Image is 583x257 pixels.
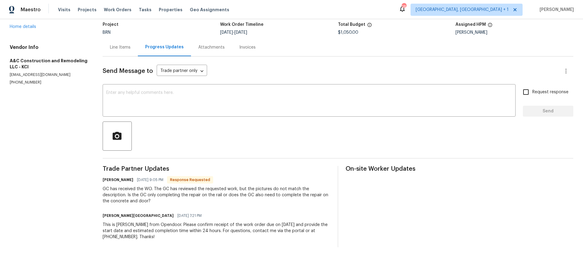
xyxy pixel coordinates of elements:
[198,44,225,50] div: Attachments
[103,186,330,204] div: GC has received the WO. The GC has reviewed the requested work, but the pictures do not match the...
[10,72,88,77] p: [EMAIL_ADDRESS][DOMAIN_NAME]
[168,177,213,183] span: Response Requested
[110,44,131,50] div: Line Items
[78,7,97,13] span: Projects
[103,68,153,74] span: Send Message to
[21,7,41,13] span: Maestro
[137,177,163,183] span: [DATE] 9:05 PM
[220,30,233,35] span: [DATE]
[10,25,36,29] a: Home details
[159,7,182,13] span: Properties
[220,22,264,27] h5: Work Order Timeline
[190,7,229,13] span: Geo Assignments
[455,30,573,35] div: [PERSON_NAME]
[104,7,131,13] span: Work Orders
[145,44,184,50] div: Progress Updates
[338,22,365,27] h5: Total Budget
[532,89,568,95] span: Request response
[103,222,330,240] div: This is [PERSON_NAME] from Opendoor. Please confirm receipt of the work order due on [DATE] and p...
[10,80,88,85] p: [PHONE_NUMBER]
[537,7,574,13] span: [PERSON_NAME]
[58,7,70,13] span: Visits
[10,58,88,70] h5: A&C Construction and Remodeling LLC - KCI
[177,213,202,219] span: [DATE] 7:21 PM
[157,66,207,76] div: Trade partner only
[488,22,493,30] span: The hpm assigned to this work order.
[139,8,152,12] span: Tasks
[220,30,247,35] span: -
[103,213,174,219] h6: [PERSON_NAME][GEOGRAPHIC_DATA]
[338,30,358,35] span: $1,050.00
[103,166,330,172] span: Trade Partner Updates
[103,177,133,183] h6: [PERSON_NAME]
[103,22,118,27] h5: Project
[455,22,486,27] h5: Assigned HPM
[367,22,372,30] span: The total cost of line items that have been proposed by Opendoor. This sum includes line items th...
[10,44,88,50] h4: Vendor Info
[416,7,509,13] span: [GEOGRAPHIC_DATA], [GEOGRAPHIC_DATA] + 1
[346,166,573,172] span: On-site Worker Updates
[103,30,111,35] span: BRN
[239,44,256,50] div: Invoices
[402,4,406,10] div: 18
[234,30,247,35] span: [DATE]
